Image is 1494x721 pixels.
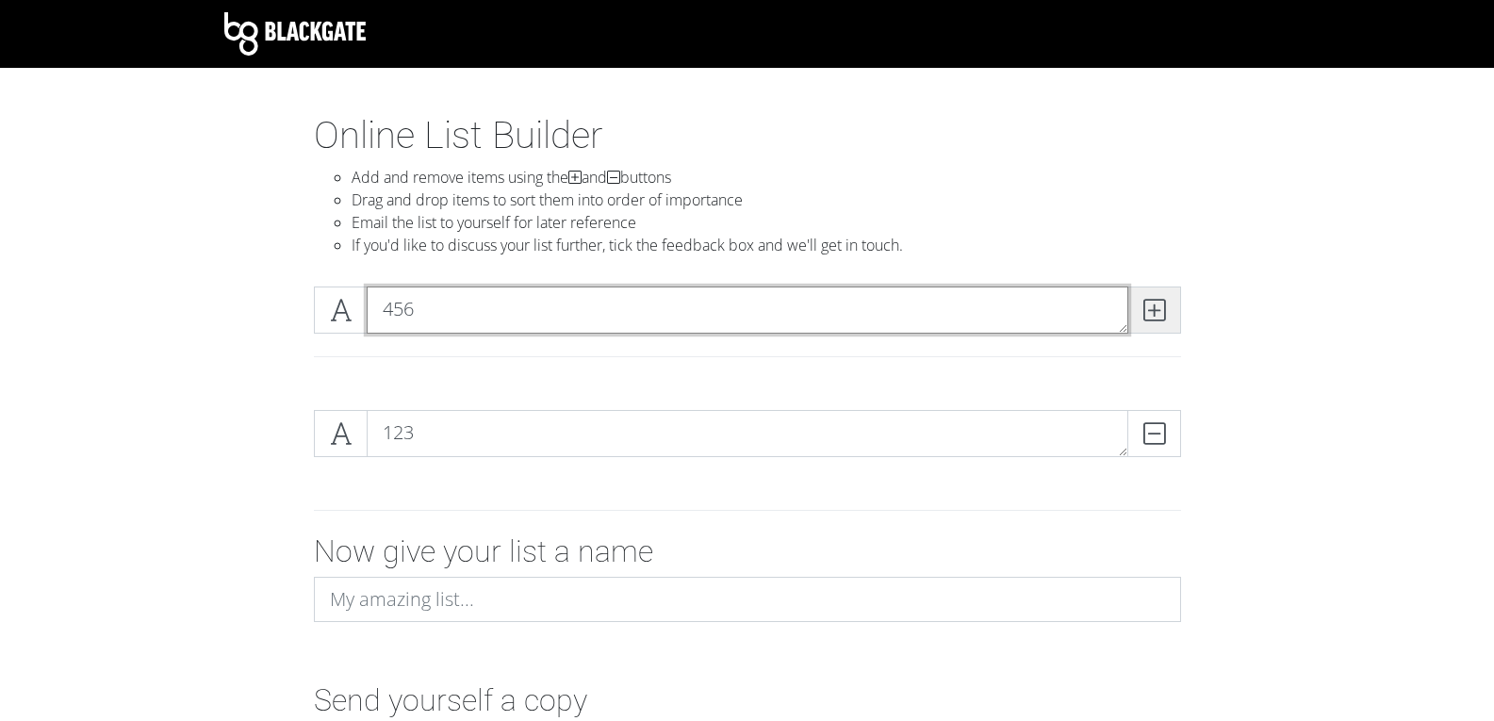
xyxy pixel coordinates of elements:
li: Add and remove items using the and buttons [352,166,1181,188]
h2: Send yourself a copy [314,682,1181,718]
input: My amazing list... [314,577,1181,622]
img: Blackgate [224,12,366,56]
li: Drag and drop items to sort them into order of importance [352,188,1181,211]
h2: Now give your list a name [314,533,1181,569]
h1: Online List Builder [314,113,1181,158]
li: Email the list to yourself for later reference [352,211,1181,234]
li: If you'd like to discuss your list further, tick the feedback box and we'll get in touch. [352,234,1181,256]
